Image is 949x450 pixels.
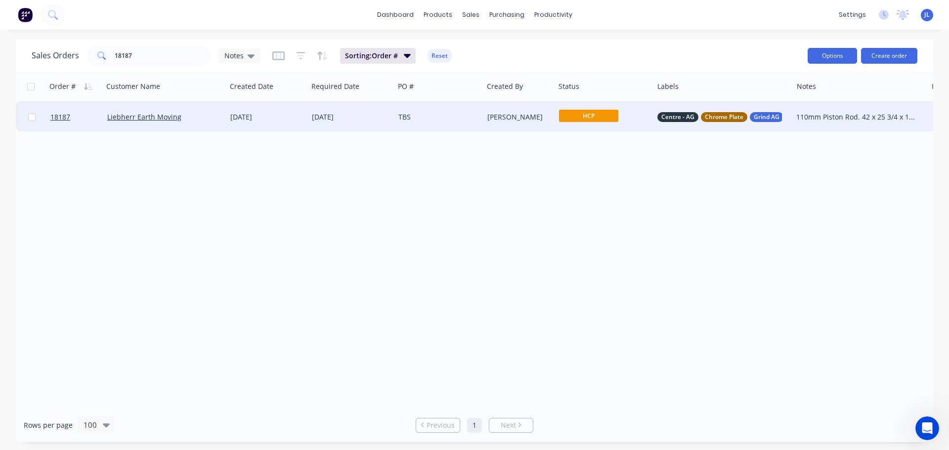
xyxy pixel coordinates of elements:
[428,49,452,63] button: Reset
[398,112,475,122] div: TBS
[915,416,939,440] iframe: Intercom live chat
[20,135,166,146] div: AI Agent and team can help
[20,239,160,249] div: Factory Weekly Updates - [DATE]
[230,82,273,91] div: Created Date
[345,51,398,61] span: Sorting: Order #
[487,82,523,91] div: Created By
[834,7,871,22] div: settings
[372,7,419,22] a: dashboard
[340,48,416,64] button: Sorting:Order #
[20,70,178,87] p: Hi [PERSON_NAME]
[107,112,181,122] a: Liebherr Earth Moving
[50,112,70,122] span: 18187
[10,117,188,154] div: Ask a questionAI Agent and team can help
[73,222,125,233] div: Improvement
[487,112,548,122] div: [PERSON_NAME]
[416,420,460,430] a: Previous page
[657,112,829,122] button: Centre - AGChrome PlateGrind AG
[808,48,857,64] button: Options
[861,48,917,64] button: Create order
[661,112,694,122] span: Centre - AG
[224,50,244,61] span: Notes
[427,420,455,430] span: Previous
[501,420,516,430] span: Next
[705,112,743,122] span: Chrome Plate
[529,7,577,22] div: productivity
[18,7,33,22] img: Factory
[20,87,178,104] p: How can we help?
[467,418,482,433] a: Page 1 is your current page
[559,110,618,122] span: HCP
[484,7,529,22] div: purchasing
[419,7,457,22] div: products
[106,82,160,91] div: Customer Name
[797,82,816,91] div: Notes
[20,284,177,294] h2: Factory Feature Walkthroughs
[412,418,537,433] ul: Pagination
[20,182,177,202] button: Share it with us
[754,112,779,122] span: Grind AG
[230,112,304,122] div: [DATE]
[24,420,73,430] span: Rows per page
[20,251,160,262] div: Hey, Factory pro there👋
[20,222,69,233] div: New feature
[50,102,107,132] a: 18187
[312,112,390,122] div: [DATE]
[148,308,198,348] button: Help
[924,10,930,19] span: JL
[489,420,533,430] a: Next page
[311,82,359,91] div: Required Date
[20,167,177,178] h2: Have an idea or feature request?
[170,16,188,34] div: Close
[796,112,916,122] div: 110mm Piston Rod. 42 x 25 3/4 x 110mm. SOW = centre, grind, HCP, grind & polish
[20,125,166,135] div: Ask a question
[114,333,133,340] span: News
[398,82,414,91] div: PO #
[49,308,99,348] button: Messages
[20,19,79,35] img: logo
[559,82,579,91] div: Status
[657,82,679,91] div: Labels
[13,333,36,340] span: Home
[99,308,148,348] button: News
[165,333,181,340] span: Help
[115,46,211,66] input: Search...
[49,82,76,91] div: Order #
[10,214,188,270] div: New featureImprovementFactory Weekly Updates - [DATE]Hey, Factory pro there👋
[57,333,91,340] span: Messages
[32,51,79,60] h1: Sales Orders
[457,7,484,22] div: sales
